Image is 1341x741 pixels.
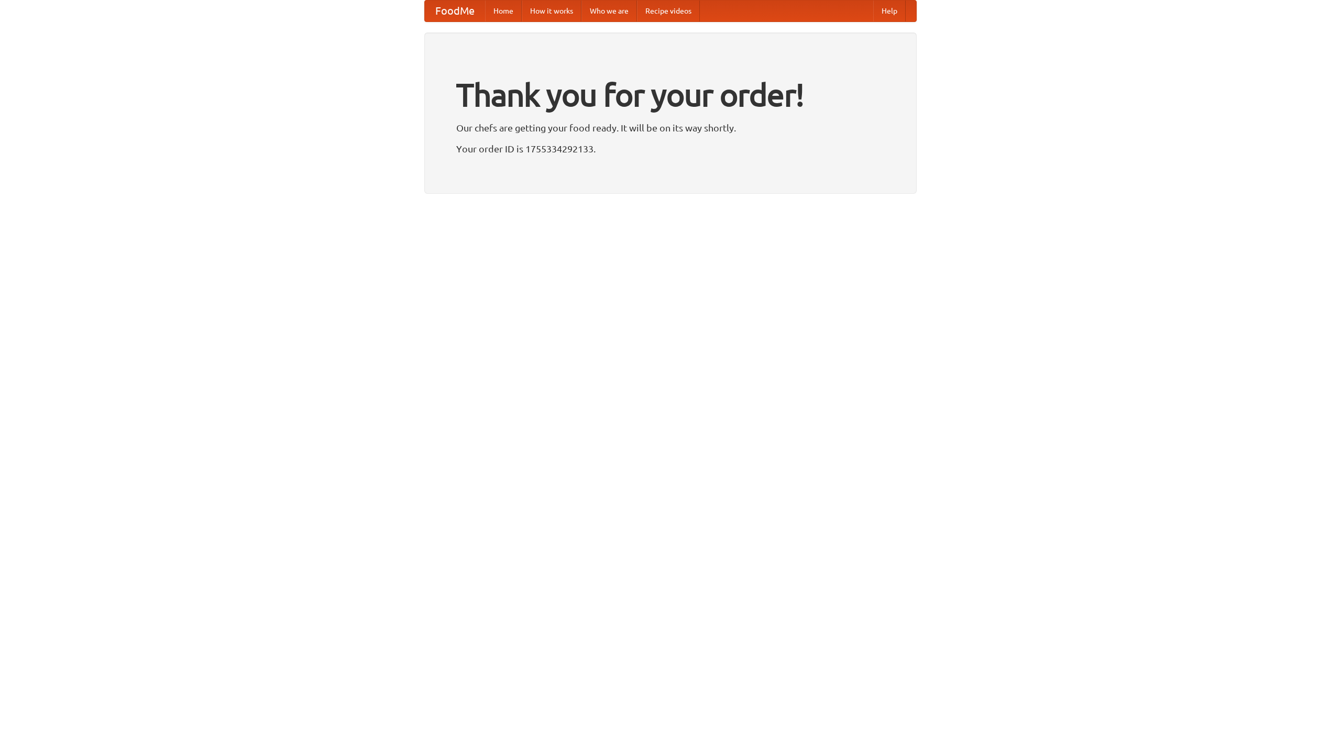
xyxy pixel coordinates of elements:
p: Your order ID is 1755334292133. [456,141,885,157]
a: Who we are [581,1,637,21]
a: How it works [522,1,581,21]
a: Home [485,1,522,21]
a: Help [873,1,906,21]
a: Recipe videos [637,1,700,21]
h1: Thank you for your order! [456,70,885,120]
a: FoodMe [425,1,485,21]
p: Our chefs are getting your food ready. It will be on its way shortly. [456,120,885,136]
